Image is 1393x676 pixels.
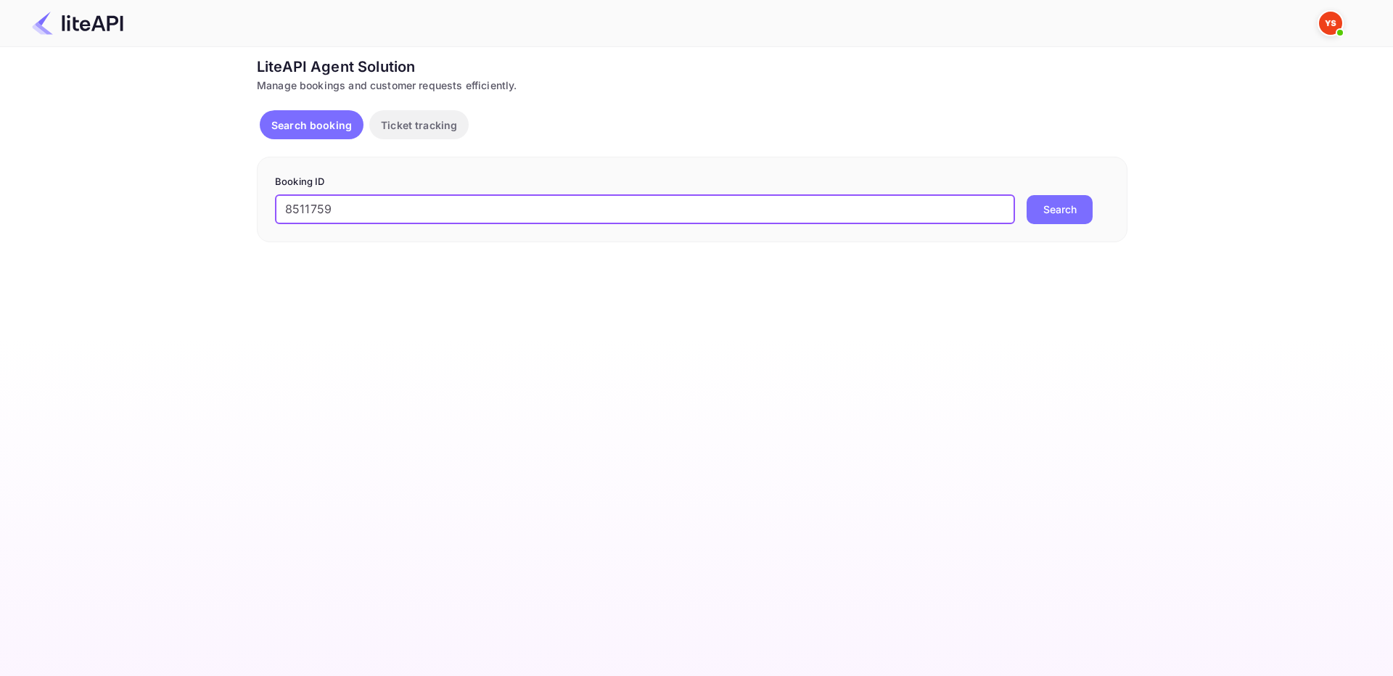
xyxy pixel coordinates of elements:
[271,118,352,133] p: Search booking
[257,78,1127,93] div: Manage bookings and customer requests efficiently.
[1027,195,1093,224] button: Search
[275,195,1015,224] input: Enter Booking ID (e.g., 63782194)
[257,56,1127,78] div: LiteAPI Agent Solution
[32,12,123,35] img: LiteAPI Logo
[1319,12,1342,35] img: Yandex Support
[381,118,457,133] p: Ticket tracking
[275,175,1109,189] p: Booking ID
